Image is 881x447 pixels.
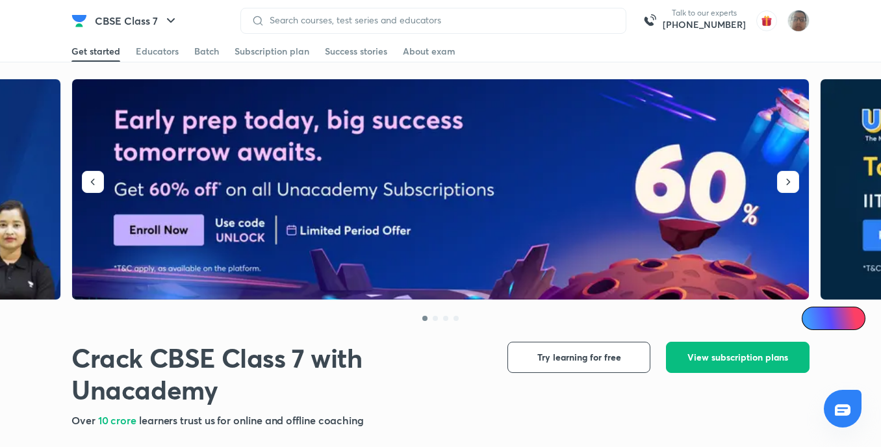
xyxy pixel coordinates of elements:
[264,15,615,25] input: Search courses, test series and educators
[136,45,179,58] div: Educators
[403,41,455,62] a: About exam
[325,41,387,62] a: Success stories
[235,41,309,62] a: Subscription plan
[637,8,663,34] img: call-us
[787,10,810,32] img: Vinayak Mishra
[325,45,387,58] div: Success stories
[507,342,650,373] button: Try learning for free
[663,18,746,31] a: [PHONE_NUMBER]
[235,45,309,58] div: Subscription plan
[194,45,219,58] div: Batch
[87,8,186,34] button: CBSE Class 7
[194,41,219,62] a: Batch
[810,313,820,324] img: Icon
[136,41,179,62] a: Educators
[71,413,98,427] span: Over
[139,413,364,427] span: learners trust us for online and offline coaching
[756,10,777,31] img: avatar
[663,8,746,18] p: Talk to our experts
[403,45,455,58] div: About exam
[666,342,810,373] button: View subscription plans
[71,41,120,62] a: Get started
[823,313,858,324] span: Ai Doubts
[802,307,865,330] a: Ai Doubts
[71,45,120,58] div: Get started
[537,351,621,364] span: Try learning for free
[687,351,788,364] span: View subscription plans
[98,413,139,427] span: 10 crore
[71,13,87,29] img: Company Logo
[71,342,487,405] h1: Crack CBSE Class 7 with Unacademy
